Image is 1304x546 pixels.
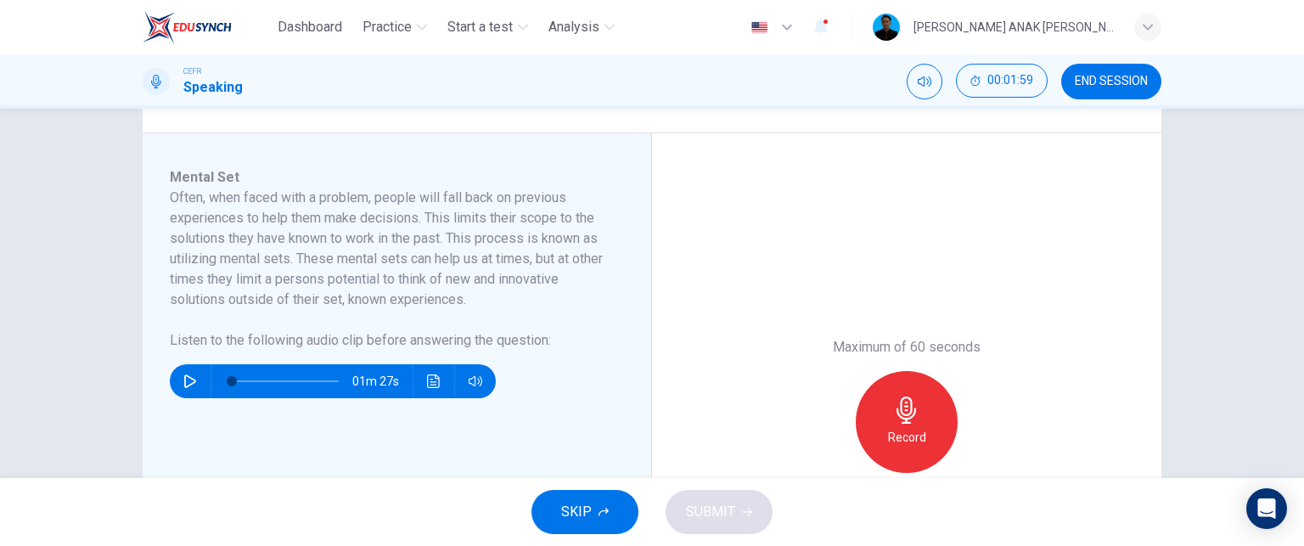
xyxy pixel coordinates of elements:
[183,65,201,77] span: CEFR
[170,169,239,185] span: Mental Set
[143,10,271,44] a: EduSynch logo
[833,337,981,357] h6: Maximum of 60 seconds
[956,64,1048,99] div: Hide
[561,500,592,524] span: SKIP
[352,364,413,398] span: 01m 27s
[183,77,243,98] h1: Speaking
[987,74,1033,87] span: 00:01:59
[913,17,1114,37] div: [PERSON_NAME] ANAK [PERSON_NAME]
[1246,488,1287,529] div: Open Intercom Messenger
[749,21,770,34] img: en
[1061,64,1161,99] button: END SESSION
[531,490,638,534] button: SKIP
[356,12,434,42] button: Practice
[856,371,958,473] button: Record
[1075,75,1148,88] span: END SESSION
[170,188,604,310] h6: Often, when faced with a problem, people will fall back on previous experiences to help them make...
[548,17,599,37] span: Analysis
[447,17,513,37] span: Start a test
[956,64,1048,98] button: 00:01:59
[542,12,621,42] button: Analysis
[278,17,342,37] span: Dashboard
[271,12,349,42] button: Dashboard
[143,10,232,44] img: EduSynch logo
[420,364,447,398] button: Click to see the audio transcription
[170,330,604,351] h6: Listen to the following audio clip before answering the question :
[441,12,535,42] button: Start a test
[888,427,926,447] h6: Record
[873,14,900,41] img: Profile picture
[363,17,412,37] span: Practice
[907,64,942,99] div: Mute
